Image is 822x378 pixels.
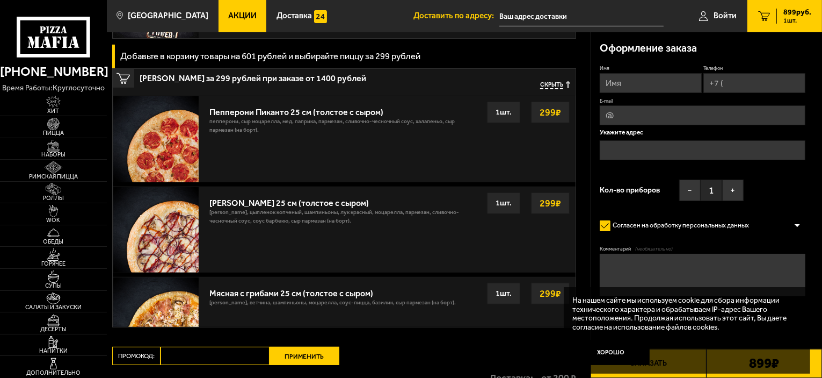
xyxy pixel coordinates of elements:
[277,12,312,20] span: Доставка
[499,6,664,26] input: Ваш адрес доставки
[572,340,650,366] button: Хорошо
[722,180,744,201] button: +
[209,283,456,298] div: Мясная с грибами 25 см (толстое с сыром)
[128,12,208,20] span: [GEOGRAPHIC_DATA]
[703,73,805,93] input: +7 (
[487,102,520,123] div: 1 шт.
[209,102,478,117] div: Пепперони Пиканто 25 см (толстое с сыром)
[600,217,758,234] label: Согласен на обработку персональных данных
[600,73,702,93] input: Имя
[635,245,673,252] span: (необязательно)
[113,96,576,182] a: Пепперони Пиканто 25 см (толстое с сыром)пепперони, сыр Моцарелла, мед, паприка, пармезан, сливоч...
[783,9,811,16] span: 899 руб.
[600,65,702,72] label: Имя
[209,117,478,140] p: пепперони, сыр Моцарелла, мед, паприка, пармезан, сливочно-чесночный соус, халапеньо, сыр пармеза...
[600,105,805,125] input: @
[537,193,564,213] strong: 299 ₽
[783,17,811,24] span: 1 шт.
[679,180,701,201] button: −
[600,97,805,104] label: E-mail
[112,347,161,365] label: Промокод:
[703,65,805,72] label: Телефон
[600,187,660,194] span: Кол-во приборов
[600,130,805,136] p: Укажите адрес
[487,192,520,214] div: 1 шт.
[540,81,563,89] span: Скрыть
[714,12,737,20] span: Войти
[140,69,417,83] span: [PERSON_NAME] за 299 рублей при заказе от 1400 рублей
[572,296,795,331] p: На нашем сайте мы используем cookie для сбора информации технического характера и обрабатываем IP...
[120,52,420,61] h3: Добавьте в корзину товары на 601 рублей и выбирайте пиццу за 299 рублей
[413,12,499,20] span: Доставить по адресу:
[600,245,805,252] label: Комментарий
[113,187,576,273] a: [PERSON_NAME] 25 см (толстое с сыром)[PERSON_NAME], цыпленок копченый, шампиньоны, лук красный, м...
[537,102,564,123] strong: 299 ₽
[701,180,722,201] span: 1
[540,81,570,89] button: Скрыть
[537,283,564,304] strong: 299 ₽
[209,298,456,312] p: [PERSON_NAME], ветчина, шампиньоны, моцарелла, соус-пицца, базилик, сыр пармезан (на борт).
[487,283,520,304] div: 1 шт.
[270,347,339,365] button: Применить
[209,192,478,208] div: [PERSON_NAME] 25 см (толстое с сыром)
[600,43,697,54] h3: Оформление заказа
[209,208,478,231] p: [PERSON_NAME], цыпленок копченый, шампиньоны, лук красный, моцарелла, пармезан, сливочно-чесночны...
[228,12,257,20] span: Акции
[113,277,576,363] a: Мясная с грибами 25 см (толстое с сыром)[PERSON_NAME], ветчина, шампиньоны, моцарелла, соус-пицца...
[314,10,327,23] img: 15daf4d41897b9f0e9f617042186c801.svg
